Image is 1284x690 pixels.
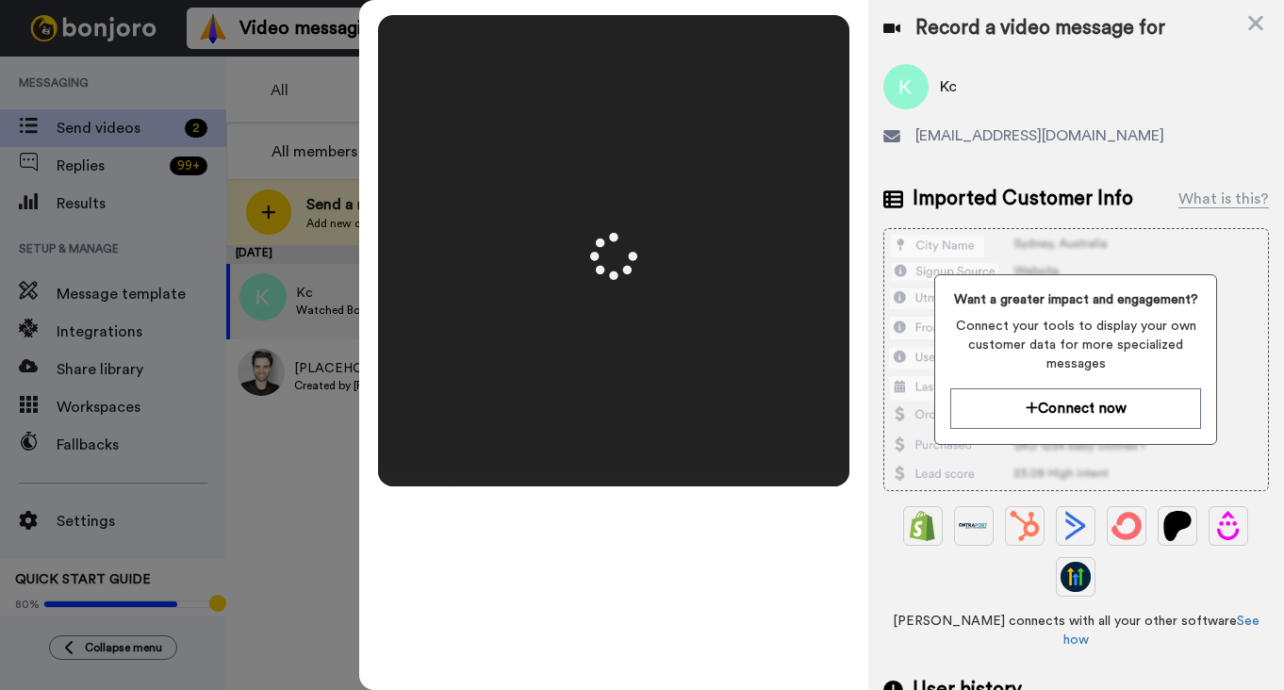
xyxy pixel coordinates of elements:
[1061,562,1091,592] img: GoHighLevel
[1162,511,1193,541] img: Patreon
[1178,188,1269,210] div: What is this?
[915,124,1164,147] span: [EMAIL_ADDRESS][DOMAIN_NAME]
[1213,511,1243,541] img: Drip
[908,511,938,541] img: Shopify
[950,388,1201,429] button: Connect now
[883,612,1269,649] span: [PERSON_NAME] connects with all your other software
[950,290,1201,309] span: Want a greater impact and engagement?
[1010,511,1040,541] img: Hubspot
[959,511,989,541] img: Ontraport
[1111,511,1142,541] img: ConvertKit
[913,185,1133,213] span: Imported Customer Info
[950,317,1201,373] span: Connect your tools to display your own customer data for more specialized messages
[1061,511,1091,541] img: ActiveCampaign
